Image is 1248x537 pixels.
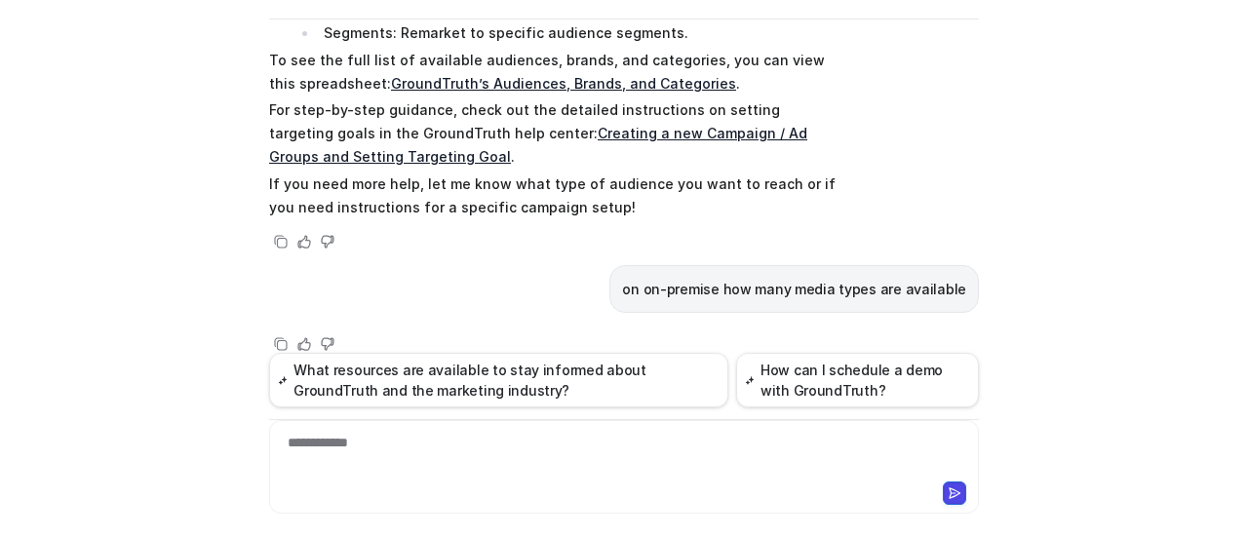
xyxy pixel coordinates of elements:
[269,353,728,407] button: What resources are available to stay informed about GroundTruth and the marketing industry?
[391,75,736,92] a: GroundTruth’s Audiences, Brands, and Categories
[269,98,839,169] p: For step-by-step guidance, check out the detailed instructions on setting targeting goals in the ...
[622,278,966,301] p: on on-premise how many media types are available
[736,353,979,407] button: How can I schedule a demo with GroundTruth?
[318,21,839,45] li: Segments: Remarket to specific audience segments.
[269,173,839,219] p: If you need more help, let me know what type of audience you want to reach or if you need instruc...
[269,49,839,96] p: To see the full list of available audiences, brands, and categories, you can view this spreadshee...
